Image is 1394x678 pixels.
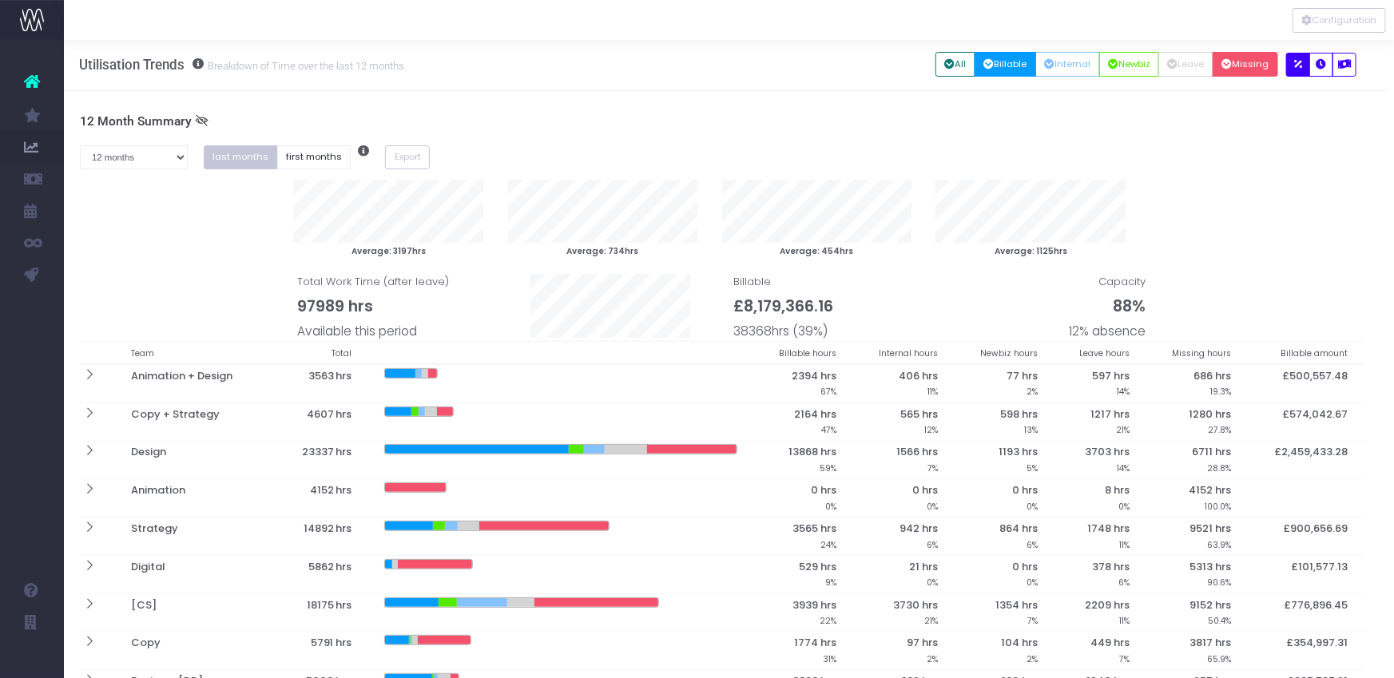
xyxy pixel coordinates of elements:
small: 11% [928,383,939,398]
small: 7% [1028,613,1039,627]
th: £574,042.67 [1247,402,1364,441]
small: 6% [927,537,939,551]
small: 50.4% [1208,613,1231,627]
th: 23337 hrs [276,441,368,479]
button: Missing [1213,52,1278,77]
span: 2394 hrs [792,368,837,384]
small: 47% [822,422,837,436]
span: Total Work Time (after leave) [298,274,450,340]
span: 6711 hrs [1192,444,1231,460]
span: 597 hrs [1092,368,1130,384]
th: [CS] [115,593,276,632]
small: 0% [927,498,939,513]
small: 13% [1025,422,1039,436]
span: 686 hrs [1193,368,1231,384]
span: 1217 hrs [1090,406,1130,422]
span: 565 hrs [901,406,939,422]
span: 4152 hrs [1189,482,1231,498]
span: 5313 hrs [1189,559,1231,575]
th: £500,557.48 [1247,364,1364,402]
span: 529 hrs [800,559,837,575]
small: 22% [820,613,837,627]
span: 13868 hrs [789,444,837,460]
span: 97 hrs [907,635,939,651]
span: 942 hrs [900,521,939,537]
th: £900,656.69 [1247,517,1364,556]
small: Average: 454hrs [780,243,853,257]
th: Design [115,441,276,479]
th: 18175 hrs [276,593,368,632]
small: 6% [1027,537,1039,551]
small: 67% [821,383,837,398]
small: Newbiz hours [981,345,1039,359]
span: 3939 hrs [793,597,837,613]
small: 12% [925,422,939,436]
small: Average: 1125hrs [995,243,1067,257]
span: 1774 hrs [795,635,837,651]
th: 5791 hrs [276,632,368,670]
small: Leave hours [1079,345,1130,359]
span: 97989 hrs [298,295,374,318]
small: Breakdown of Time over the last 12 months. [204,57,407,73]
span: 1566 hrs [897,444,939,460]
th: Copy [115,632,276,670]
th: 3563 hrs [276,364,368,402]
button: first months [277,145,351,170]
span: £8,179,366.16 [734,295,834,318]
small: 24% [821,537,837,551]
div: Vertical button group [1293,8,1386,33]
span: Billable [734,274,834,340]
small: 0% [1118,498,1130,513]
small: 90.6% [1207,574,1231,589]
small: 0% [927,574,939,589]
span: 0 hrs [812,482,837,498]
span: 406 hrs [900,368,939,384]
span: 1280 hrs [1189,406,1231,422]
small: 14% [1117,460,1130,474]
span: Available this period [298,322,418,340]
img: images/default_profile_image.png [20,646,44,670]
span: 1748 hrs [1087,521,1130,537]
small: 0% [826,498,837,513]
small: 2% [1027,651,1039,665]
span: 21 hrs [910,559,939,575]
span: 38368hrs (39%) [734,322,828,340]
small: 63.9% [1207,537,1231,551]
th: 4152 hrs [276,479,368,517]
span: 88% [1113,295,1146,318]
small: 14% [1117,383,1130,398]
small: 59% [820,460,837,474]
small: Total [332,345,352,359]
small: 11% [1119,537,1130,551]
span: 0 hrs [913,482,939,498]
span: Capacity [1069,274,1146,340]
th: £101,577.13 [1247,555,1364,593]
small: 21% [925,613,939,627]
small: 11% [1119,613,1130,627]
small: 0% [1027,498,1039,513]
th: Animation + Design [115,364,276,402]
th: 5862 hrs [276,555,368,593]
span: 378 hrs [1092,559,1130,575]
span: 9152 hrs [1189,597,1231,613]
th: Strategy [115,517,276,556]
small: 6% [1118,574,1130,589]
th: Animation [115,479,276,517]
button: Newbiz [1099,52,1160,77]
span: 8 hrs [1105,482,1130,498]
th: 4607 hrs [276,402,368,441]
span: 598 hrs [1001,406,1039,422]
span: 2164 hrs [795,406,837,422]
button: last months [204,145,278,170]
h3: Utilisation Trends [79,57,407,73]
span: 1354 hrs [996,597,1039,613]
small: 19.3% [1210,383,1231,398]
small: 5% [1027,460,1039,474]
button: Internal [1035,52,1100,77]
span: 1193 hrs [999,444,1039,460]
small: 21% [1116,422,1130,436]
span: 2209 hrs [1085,597,1130,613]
button: Export [385,145,430,170]
small: 2% [1027,383,1039,398]
small: 7% [928,460,939,474]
